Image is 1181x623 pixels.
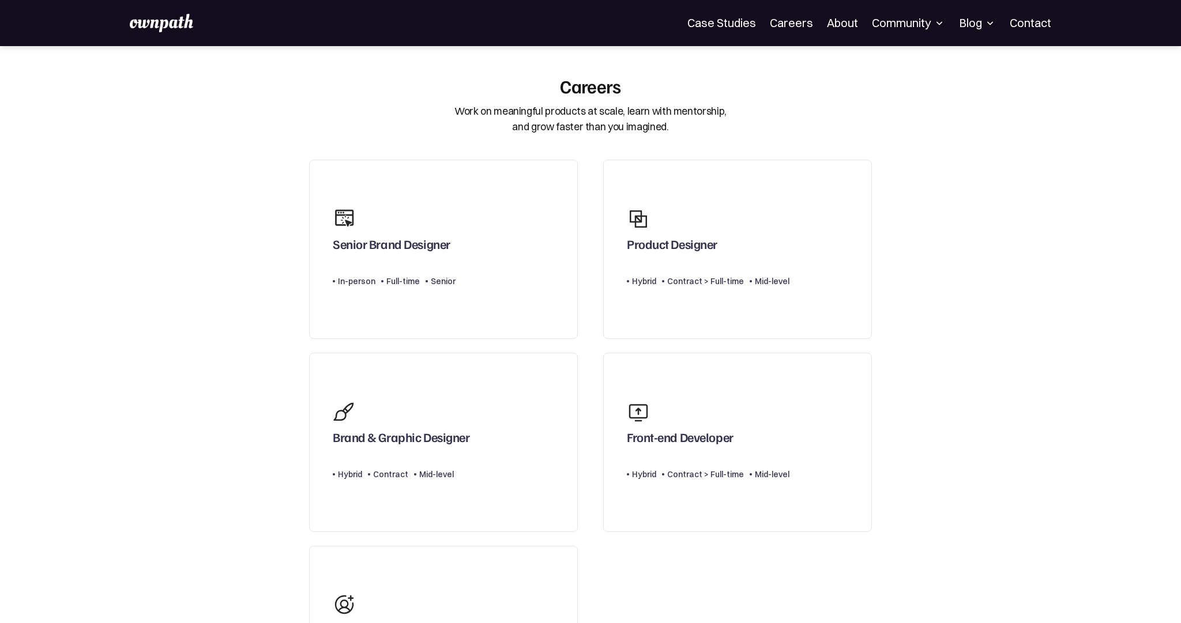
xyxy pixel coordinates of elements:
div: Front-end Developer [627,429,734,450]
a: Case Studies [687,16,756,30]
a: Front-end DeveloperHybridContract > Full-timeMid-level [603,353,872,532]
a: Brand & Graphic DesignerHybridContractMid-level [309,353,578,532]
a: Careers [770,16,813,30]
div: Senior Brand Designer [333,236,450,257]
a: Product DesignerHybridContract > Full-timeMid-level [603,160,872,339]
a: About [827,16,858,30]
div: Contract [373,467,408,481]
a: Senior Brand DesignerIn-personFull-timeSenior [309,160,578,339]
div: Hybrid [632,274,656,288]
div: Senior [431,274,456,288]
div: Careers [560,75,621,97]
div: Mid-level [419,467,454,481]
a: Contact [1010,16,1051,30]
div: Contract > Full-time [667,274,744,288]
div: Work on meaningful products at scale, learn with mentorship, and grow faster than you imagined. [454,104,727,134]
div: Hybrid [632,467,656,481]
div: Full-time [386,274,420,288]
div: Product Designer [627,236,717,257]
div: Contract > Full-time [667,467,744,481]
div: Hybrid [338,467,362,481]
div: Brand & Graphic Designer [333,429,469,450]
div: In-person [338,274,375,288]
div: Community [872,16,945,30]
div: Blog [959,16,996,30]
div: Mid-level [755,274,789,288]
div: Mid-level [755,467,789,481]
